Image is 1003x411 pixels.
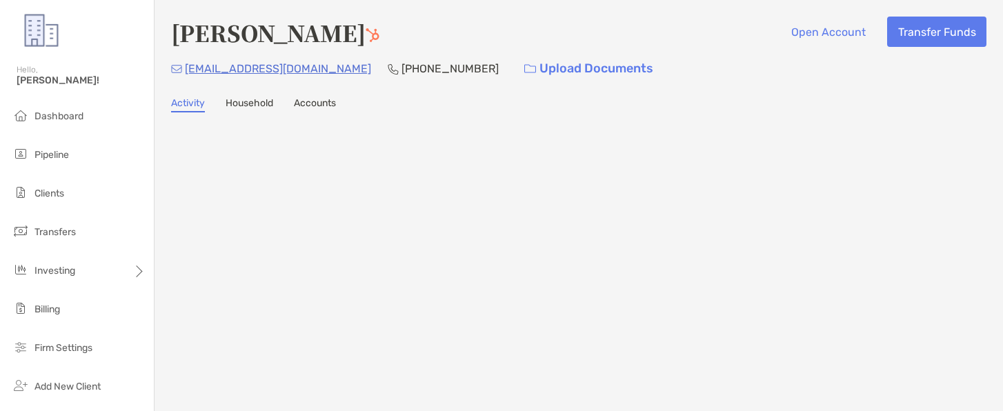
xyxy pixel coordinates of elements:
[185,60,371,77] p: [EMAIL_ADDRESS][DOMAIN_NAME]
[34,110,83,122] span: Dashboard
[34,381,101,392] span: Add New Client
[34,265,75,277] span: Investing
[515,54,662,83] a: Upload Documents
[294,97,336,112] a: Accounts
[12,261,29,278] img: investing icon
[171,97,205,112] a: Activity
[12,300,29,317] img: billing icon
[12,339,29,355] img: firm-settings icon
[366,17,379,48] a: Go to Hubspot Deal
[171,17,379,48] h4: [PERSON_NAME]
[34,303,60,315] span: Billing
[34,342,92,354] span: Firm Settings
[780,17,876,47] button: Open Account
[366,28,379,42] img: Hubspot Icon
[171,65,182,73] img: Email Icon
[524,64,536,74] img: button icon
[34,226,76,238] span: Transfers
[12,107,29,123] img: dashboard icon
[17,6,66,55] img: Zoe Logo
[12,223,29,239] img: transfers icon
[12,184,29,201] img: clients icon
[12,377,29,394] img: add_new_client icon
[34,188,64,199] span: Clients
[34,149,69,161] span: Pipeline
[226,97,273,112] a: Household
[17,74,146,86] span: [PERSON_NAME]!
[401,60,499,77] p: [PHONE_NUMBER]
[12,146,29,162] img: pipeline icon
[887,17,986,47] button: Transfer Funds
[388,63,399,74] img: Phone Icon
